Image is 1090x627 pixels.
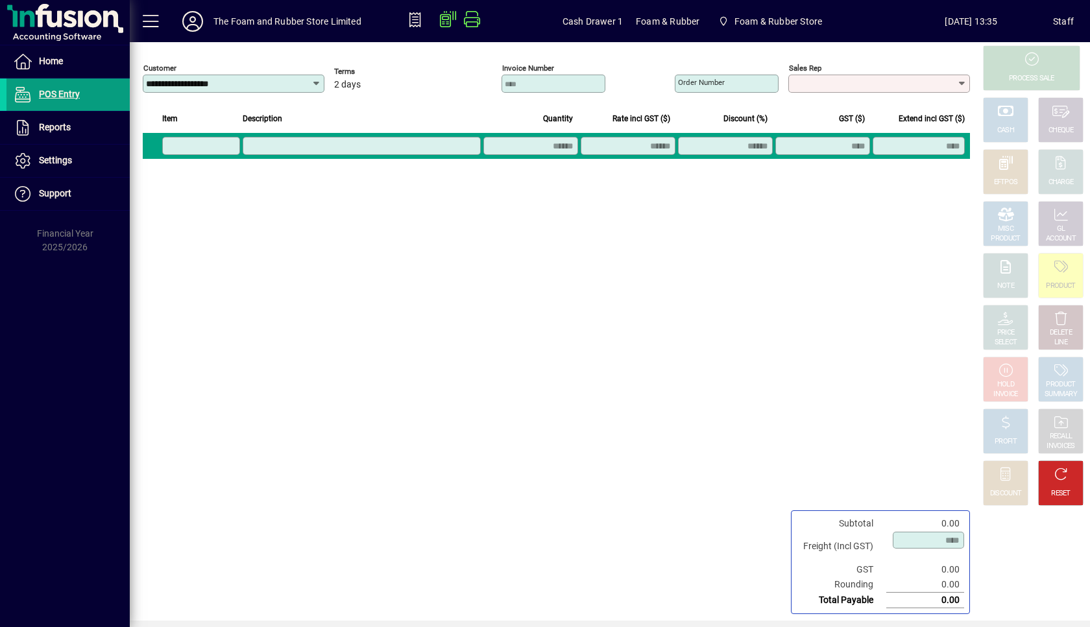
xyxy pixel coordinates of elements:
div: SELECT [995,338,1017,348]
div: INVOICE [993,390,1017,399]
td: 0.00 [886,593,964,608]
div: ACCOUNT [1046,234,1076,244]
div: CASH [997,126,1014,136]
span: Reports [39,122,71,132]
td: 0.00 [886,516,964,531]
span: Settings [39,155,72,165]
a: Reports [6,112,130,144]
span: Rate incl GST ($) [612,112,670,126]
td: Rounding [797,577,886,593]
a: Support [6,178,130,210]
div: RESET [1051,489,1071,499]
span: Item [162,112,178,126]
td: Subtotal [797,516,886,531]
span: Terms [334,67,412,76]
div: DISCOUNT [990,489,1021,499]
div: RECALL [1050,432,1072,442]
div: SUMMARY [1045,390,1077,399]
span: 2 days [334,80,361,90]
button: Profile [172,10,213,33]
td: 0.00 [886,562,964,577]
div: PROCESS SALE [1009,74,1054,84]
td: 0.00 [886,577,964,593]
div: PRODUCT [1046,380,1075,390]
td: Freight (Incl GST) [797,531,886,562]
div: PRICE [997,328,1015,338]
div: PROFIT [995,437,1017,447]
span: Quantity [543,112,573,126]
div: HOLD [997,380,1014,390]
div: CHARGE [1048,178,1074,187]
span: Description [243,112,282,126]
div: GL [1057,224,1065,234]
span: Support [39,188,71,198]
span: Cash Drawer 1 [563,11,623,32]
div: PRODUCT [991,234,1020,244]
span: Discount (%) [723,112,768,126]
span: [DATE] 13:35 [890,11,1053,32]
div: The Foam and Rubber Store Limited [213,11,361,32]
div: INVOICES [1047,442,1074,451]
div: PRODUCT [1046,281,1075,291]
span: Foam & Rubber Store [734,11,822,32]
mat-label: Invoice number [502,64,554,73]
mat-label: Order number [678,78,725,87]
a: Home [6,45,130,78]
mat-label: Customer [143,64,176,73]
a: Settings [6,145,130,177]
span: Extend incl GST ($) [899,112,965,126]
td: GST [797,562,886,577]
div: MISC [998,224,1013,234]
span: Foam & Rubber Store [712,10,827,33]
div: Staff [1053,11,1074,32]
div: NOTE [997,281,1014,291]
span: POS Entry [39,89,80,99]
span: Home [39,56,63,66]
mat-label: Sales rep [789,64,821,73]
td: Total Payable [797,593,886,608]
div: LINE [1054,338,1067,348]
span: Foam & Rubber [636,11,699,32]
span: GST ($) [839,112,865,126]
div: CHEQUE [1048,126,1073,136]
div: DELETE [1050,328,1072,338]
div: EFTPOS [994,178,1018,187]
